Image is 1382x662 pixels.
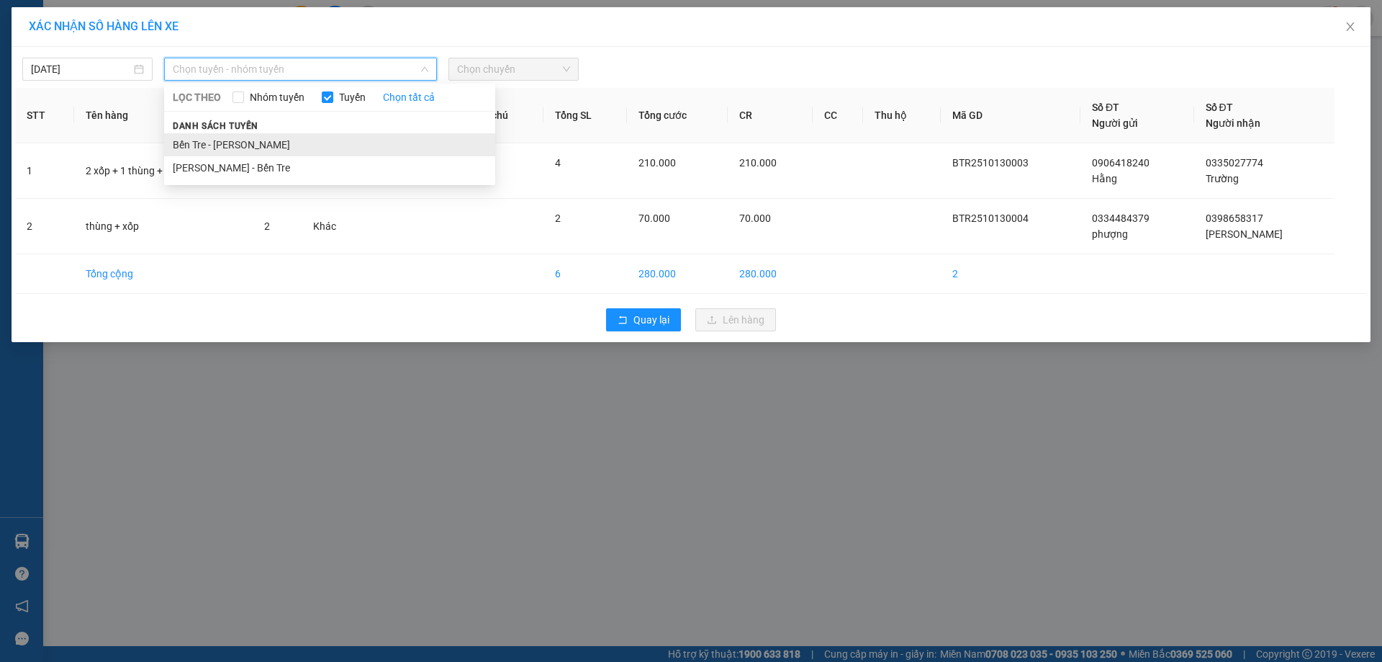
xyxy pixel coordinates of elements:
[383,89,435,105] a: Chọn tất cả
[1206,102,1233,113] span: Số ĐT
[638,157,676,169] span: 210.000
[11,91,130,108] div: 70.000
[1092,228,1128,240] span: phượng
[12,30,127,47] div: phượng
[12,12,127,30] div: Bang Tra
[302,199,366,254] td: Khác
[633,312,669,328] span: Quay lại
[420,65,429,73] span: down
[1092,173,1117,184] span: Hằng
[74,143,253,199] td: 2 xốp + 1 thùng + 1 bao
[1206,117,1260,129] span: Người nhận
[173,89,221,105] span: LỌC THEO
[952,157,1029,169] span: BTR2510130003
[627,88,727,143] th: Tổng cước
[941,254,1080,294] td: 2
[728,88,813,143] th: CR
[863,88,941,143] th: Thu hộ
[1092,157,1150,169] span: 0906418240
[638,213,670,224] span: 70.000
[941,88,1080,143] th: Mã GD
[606,308,681,331] button: rollbackQuay lại
[137,12,172,27] span: Nhận:
[457,58,570,80] span: Chọn chuyến
[462,88,543,143] th: Ghi chú
[618,315,628,326] span: rollback
[164,133,495,156] li: Bến Tre - [PERSON_NAME]
[555,157,561,169] span: 4
[1345,21,1356,32] span: close
[813,88,863,143] th: CC
[1330,7,1370,48] button: Close
[1206,173,1239,184] span: Trường
[29,19,179,33] span: XÁC NHẬN SỐ HÀNG LÊN XE
[555,213,561,224] span: 2
[1206,157,1263,169] span: 0335027774
[164,156,495,179] li: [PERSON_NAME] - Bến Tre
[1092,102,1119,113] span: Số ĐT
[173,58,428,80] span: Chọn tuyến - nhóm tuyến
[15,143,74,199] td: 1
[543,88,628,143] th: Tổng SL
[137,12,284,45] div: [GEOGRAPHIC_DATA]
[244,89,310,105] span: Nhóm tuyến
[728,254,813,294] td: 280.000
[1092,117,1138,129] span: Người gửi
[15,88,74,143] th: STT
[739,213,771,224] span: 70.000
[1206,213,1263,224] span: 0398658317
[12,47,127,67] div: 0334484379
[164,120,267,133] span: Danh sách tuyến
[627,254,727,294] td: 280.000
[1092,213,1150,224] span: 0334484379
[12,14,35,29] span: Gửi:
[1206,228,1283,240] span: [PERSON_NAME]
[74,88,253,143] th: Tên hàng
[137,45,284,62] div: [PERSON_NAME]
[695,308,776,331] button: uploadLên hàng
[543,254,628,294] td: 6
[137,62,284,82] div: 0398658317
[11,92,33,107] span: CR :
[15,199,74,254] td: 2
[333,89,371,105] span: Tuyến
[74,254,253,294] td: Tổng cộng
[739,157,777,169] span: 210.000
[31,61,131,77] input: 13/10/2025
[952,213,1029,224] span: BTR2510130004
[264,220,270,232] span: 2
[74,199,253,254] td: thùng + xốp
